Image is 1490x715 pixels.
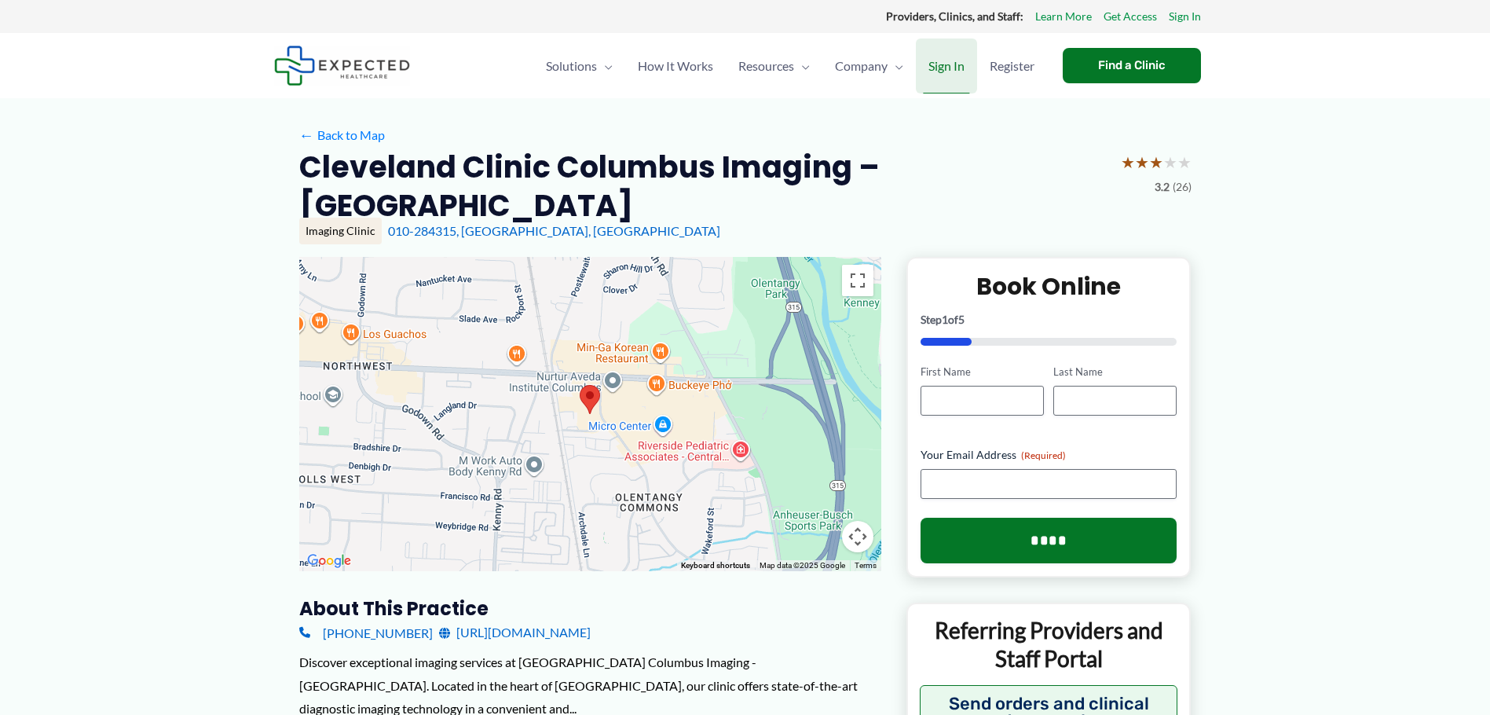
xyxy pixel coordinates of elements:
img: Expected Healthcare Logo - side, dark font, small [274,46,410,86]
img: Google [303,551,355,571]
h2: Cleveland Clinic Columbus Imaging – [GEOGRAPHIC_DATA] [299,148,1108,225]
span: ← [299,127,314,142]
label: Your Email Address [921,447,1177,463]
a: ←Back to Map [299,123,385,147]
span: 5 [958,313,965,326]
span: Register [990,38,1034,93]
a: Terms (opens in new tab) [855,561,877,570]
div: Imaging Clinic [299,218,382,244]
a: Get Access [1104,6,1157,27]
span: ★ [1135,148,1149,177]
p: Step of [921,314,1177,325]
p: Referring Providers and Staff Portal [920,616,1178,673]
a: Find a Clinic [1063,48,1201,83]
a: SolutionsMenu Toggle [533,38,625,93]
span: ★ [1121,148,1135,177]
span: Menu Toggle [888,38,903,93]
strong: Providers, Clinics, and Staff: [886,9,1023,23]
label: Last Name [1053,365,1177,379]
span: Company [835,38,888,93]
span: Sign In [928,38,965,93]
button: Map camera controls [842,521,873,552]
span: Menu Toggle [597,38,613,93]
a: Register [977,38,1047,93]
a: Sign In [916,38,977,93]
span: ★ [1149,148,1163,177]
a: [URL][DOMAIN_NAME] [439,621,591,644]
span: How It Works [638,38,713,93]
span: 3.2 [1155,177,1170,197]
span: (Required) [1021,449,1066,461]
button: Toggle fullscreen view [842,265,873,296]
span: Menu Toggle [794,38,810,93]
a: Learn More [1035,6,1092,27]
span: 1 [942,313,948,326]
button: Keyboard shortcuts [681,560,750,571]
nav: Primary Site Navigation [533,38,1047,93]
h3: About this practice [299,596,881,621]
a: How It Works [625,38,726,93]
span: Map data ©2025 Google [760,561,845,570]
a: Open this area in Google Maps (opens a new window) [303,551,355,571]
span: Solutions [546,38,597,93]
a: 010-284315, [GEOGRAPHIC_DATA], [GEOGRAPHIC_DATA] [388,223,720,238]
h2: Book Online [921,271,1177,302]
a: Sign In [1169,6,1201,27]
span: Resources [738,38,794,93]
a: CompanyMenu Toggle [822,38,916,93]
span: (26) [1173,177,1192,197]
label: First Name [921,365,1044,379]
a: [PHONE_NUMBER] [299,621,433,644]
span: ★ [1163,148,1177,177]
span: ★ [1177,148,1192,177]
a: ResourcesMenu Toggle [726,38,822,93]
